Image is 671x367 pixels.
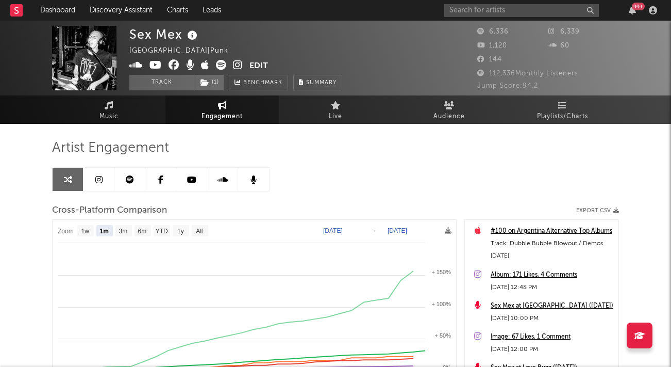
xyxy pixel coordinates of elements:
[491,343,613,356] div: [DATE] 12:00 PM
[491,312,613,325] div: [DATE] 10:00 PM
[506,95,619,124] a: Playlists/Charts
[491,281,613,294] div: [DATE] 12:48 PM
[629,6,636,14] button: 99+
[100,228,109,235] text: 1m
[435,332,451,339] text: + 50%
[177,228,184,235] text: 1y
[194,75,224,90] button: (1)
[477,83,538,89] span: Jump Score: 94.2
[548,28,580,35] span: 6,339
[477,56,502,63] span: 144
[202,110,243,123] span: Engagement
[491,237,613,250] div: Track: Dubble Bubble Blowout / Demos
[491,331,613,343] a: Image: 67 Likes, 1 Comment
[433,110,465,123] span: Audience
[306,80,337,86] span: Summary
[279,95,392,124] a: Live
[329,110,342,123] span: Live
[491,300,613,312] a: Sex Mex at [GEOGRAPHIC_DATA] ([DATE])
[576,208,619,214] button: Export CSV
[632,3,645,10] div: 99 +
[52,204,167,217] span: Cross-Platform Comparison
[52,95,165,124] a: Music
[81,228,89,235] text: 1w
[444,4,599,17] input: Search for artists
[156,228,168,235] text: YTD
[165,95,279,124] a: Engagement
[129,45,240,57] div: [GEOGRAPHIC_DATA] | Punk
[548,42,569,49] span: 60
[537,110,588,123] span: Playlists/Charts
[293,75,342,90] button: Summary
[129,75,194,90] button: Track
[249,60,268,73] button: Edit
[129,26,200,43] div: Sex Mex
[371,227,377,234] text: →
[229,75,288,90] a: Benchmark
[119,228,128,235] text: 3m
[477,28,509,35] span: 6,336
[491,250,613,262] div: [DATE]
[491,269,613,281] a: Album: 171 Likes, 4 Comments
[52,142,169,154] span: Artist Engagement
[388,227,407,234] text: [DATE]
[99,110,119,123] span: Music
[491,225,613,237] a: #100 on Argentina Alternative Top Albums
[431,301,451,307] text: + 100%
[477,70,578,77] span: 112,336 Monthly Listeners
[323,227,343,234] text: [DATE]
[58,228,74,235] text: Zoom
[477,42,507,49] span: 1,120
[392,95,506,124] a: Audience
[138,228,147,235] text: 6m
[196,228,203,235] text: All
[243,77,282,89] span: Benchmark
[431,269,451,275] text: + 150%
[194,75,224,90] span: ( 1 )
